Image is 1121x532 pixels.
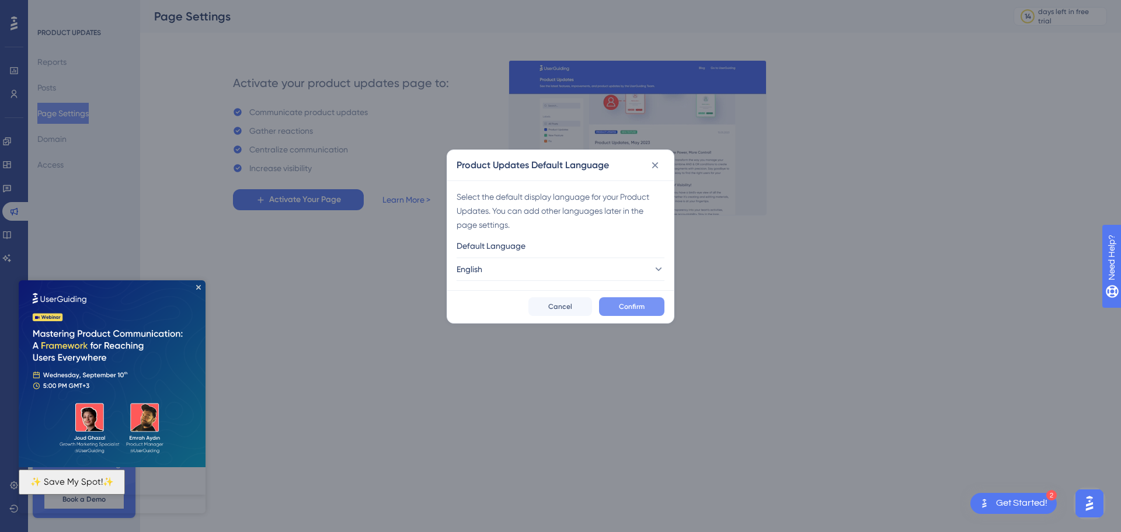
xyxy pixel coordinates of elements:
span: Cancel [548,302,572,311]
div: Select the default display language for your Product Updates. You can add other languages later i... [457,190,664,232]
iframe: UserGuiding AI Assistant Launcher [1072,486,1107,521]
span: Default Language [457,239,525,253]
div: Close Preview [177,5,182,9]
h2: Product Updates Default Language [457,158,609,172]
img: launcher-image-alternative-text [977,496,991,510]
div: Get Started! [996,497,1047,510]
div: 2 [1046,490,1057,500]
span: Confirm [619,302,645,311]
span: Need Help? [27,3,73,17]
span: English [457,262,482,276]
div: Open Get Started! checklist, remaining modules: 2 [970,493,1057,514]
